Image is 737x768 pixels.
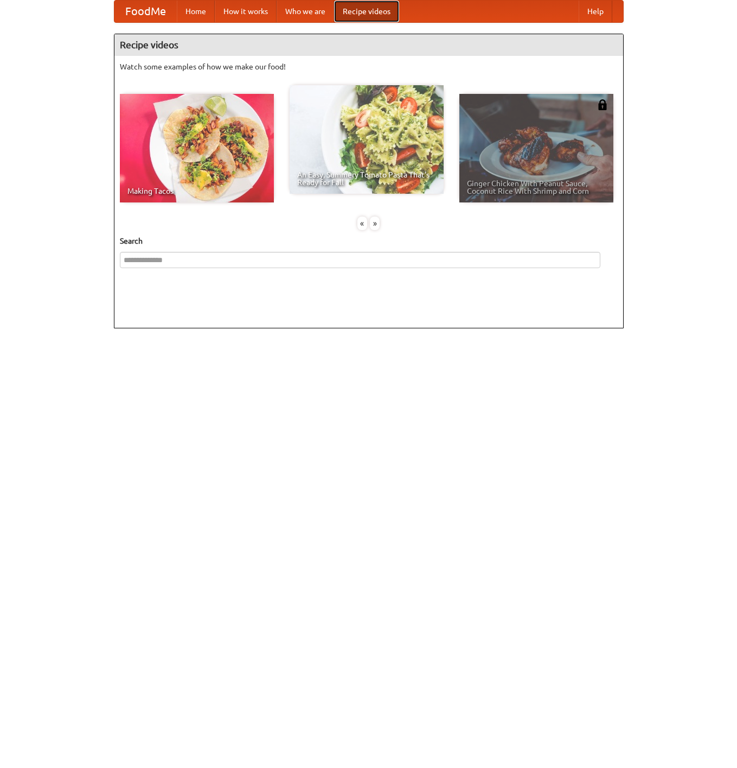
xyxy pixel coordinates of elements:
p: Watch some examples of how we make our food! [120,61,618,72]
h5: Search [120,236,618,246]
h4: Recipe videos [114,34,623,56]
a: FoodMe [114,1,177,22]
a: Who we are [277,1,334,22]
a: Making Tacos [120,94,274,202]
a: Recipe videos [334,1,399,22]
a: An Easy, Summery Tomato Pasta That's Ready for Fall [290,85,444,194]
div: » [370,217,380,230]
a: Home [177,1,215,22]
span: Making Tacos [127,187,266,195]
a: Help [579,1,612,22]
a: How it works [215,1,277,22]
img: 483408.png [597,99,608,110]
div: « [357,217,367,230]
span: An Easy, Summery Tomato Pasta That's Ready for Fall [297,171,436,186]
